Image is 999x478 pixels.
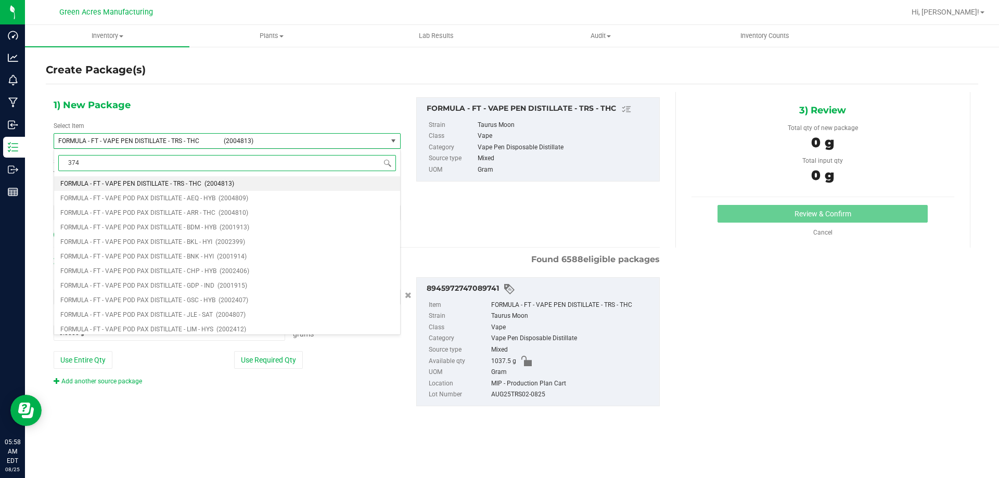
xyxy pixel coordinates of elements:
[531,253,660,266] span: Found eligible packages
[354,25,518,47] a: Lab Results
[788,124,858,132] span: Total qty of new package
[5,437,20,466] p: 05:58 AM EDT
[402,288,415,303] button: Cancel button
[8,120,18,130] inline-svg: Inbound
[491,344,654,356] div: Mixed
[54,121,84,131] label: Select Item
[58,137,217,145] span: FORMULA - FT - VAPE PEN DISTILLATE - TRS - THC
[429,389,489,401] label: Lot Number
[8,30,18,41] inline-svg: Dashboard
[478,120,654,131] div: Taurus Moon
[429,356,489,367] label: Available qty
[491,389,654,401] div: AUG25TRS02-0825
[518,25,683,47] a: Audit
[46,62,146,77] h4: Create Package(s)
[8,164,18,175] inline-svg: Outbound
[234,351,303,369] button: Use Required Qty
[54,351,112,369] button: Use Entire Qty
[427,103,654,115] div: FORMULA - FT - VAPE PEN DISTILLATE - TRS - THC
[429,153,476,164] label: Source type
[429,333,489,344] label: Category
[405,31,468,41] span: Lab Results
[8,75,18,85] inline-svg: Monitoring
[491,322,654,333] div: Vape
[802,157,843,164] span: Total input qty
[54,97,131,113] span: 1) New Package
[683,25,847,47] a: Inventory Counts
[293,330,314,338] span: Grams
[54,378,142,385] a: Add another source package
[8,142,18,152] inline-svg: Inventory
[8,97,18,108] inline-svg: Manufacturing
[491,367,654,378] div: Gram
[429,120,476,131] label: Strain
[429,322,489,333] label: Class
[491,300,654,311] div: FORMULA - FT - VAPE PEN DISTILLATE - TRS - THC
[811,134,834,151] span: 0 g
[427,283,654,295] div: 8945972747089741
[478,142,654,153] div: Vape Pen Disposable Distillate
[429,300,489,311] label: Item
[387,134,400,148] span: select
[491,378,654,390] div: MIP - Production Plan Cart
[912,8,979,16] span: Hi, [PERSON_NAME]!
[491,311,654,322] div: Taurus Moon
[189,25,354,47] a: Plants
[429,131,476,142] label: Class
[478,164,654,176] div: Gram
[811,167,834,184] span: 0 g
[8,53,18,63] inline-svg: Analytics
[10,395,42,426] iframe: Resource center
[429,164,476,176] label: UOM
[5,466,20,473] p: 08/25
[726,31,803,41] span: Inventory Counts
[813,229,832,236] a: Cancel
[224,137,383,145] span: (2004813)
[491,356,516,367] span: 1037.5 g
[429,311,489,322] label: Strain
[429,142,476,153] label: Category
[25,25,189,47] a: Inventory
[190,31,353,41] span: Plants
[429,344,489,356] label: Source type
[718,205,928,223] button: Review & Confirm
[561,254,583,264] span: 6588
[478,131,654,142] div: Vape
[799,102,846,118] span: 3) Review
[478,153,654,164] div: Mixed
[429,378,489,390] label: Location
[25,31,189,41] span: Inventory
[8,187,18,197] inline-svg: Reports
[519,31,682,41] span: Audit
[491,333,654,344] div: Vape Pen Disposable Distillate
[429,367,489,378] label: UOM
[59,8,153,17] span: Green Acres Manufacturing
